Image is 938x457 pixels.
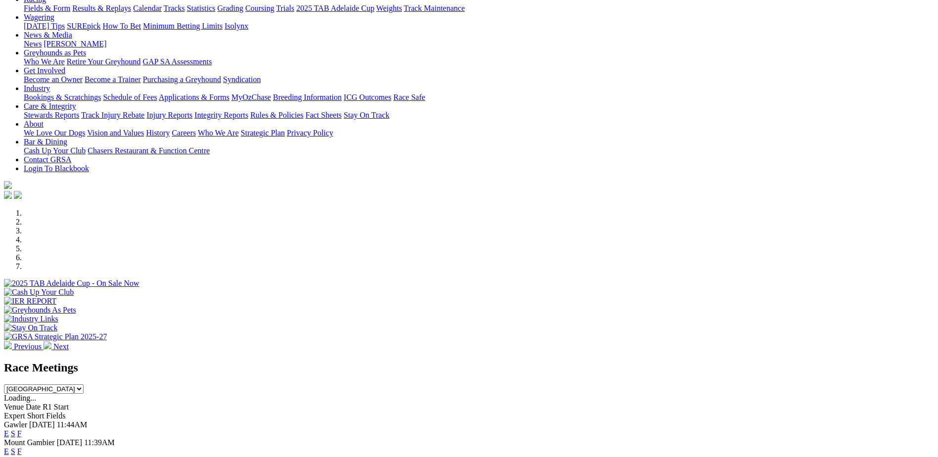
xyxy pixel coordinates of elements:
[287,129,333,137] a: Privacy Policy
[103,22,141,30] a: How To Bet
[133,4,162,12] a: Calendar
[4,361,934,374] h2: Race Meetings
[4,411,25,420] span: Expert
[241,129,285,137] a: Strategic Plan
[306,111,342,119] a: Fact Sheets
[24,40,934,48] div: News & Media
[187,4,216,12] a: Statistics
[24,48,86,57] a: Greyhounds as Pets
[24,40,42,48] a: News
[11,429,15,438] a: S
[172,129,196,137] a: Careers
[198,129,239,137] a: Who We Are
[4,297,56,306] img: IER REPORT
[393,93,425,101] a: Race Safe
[24,146,86,155] a: Cash Up Your Club
[24,84,50,92] a: Industry
[296,4,374,12] a: 2025 TAB Adelaide Cup
[43,403,69,411] span: R1 Start
[4,181,12,189] img: logo-grsa-white.png
[143,57,212,66] a: GAP SA Assessments
[4,306,76,315] img: Greyhounds As Pets
[218,4,243,12] a: Grading
[273,93,342,101] a: Breeding Information
[24,129,85,137] a: We Love Our Dogs
[250,111,304,119] a: Rules & Policies
[44,40,106,48] a: [PERSON_NAME]
[24,57,934,66] div: Greyhounds as Pets
[146,129,170,137] a: History
[27,411,45,420] span: Short
[29,420,55,429] span: [DATE]
[224,22,248,30] a: Isolynx
[4,315,58,323] img: Industry Links
[24,120,44,128] a: About
[231,93,271,101] a: MyOzChase
[344,111,389,119] a: Stay On Track
[72,4,131,12] a: Results & Replays
[67,22,100,30] a: SUREpick
[14,342,42,351] span: Previous
[24,129,934,137] div: About
[4,342,44,351] a: Previous
[24,137,67,146] a: Bar & Dining
[24,93,934,102] div: Industry
[67,57,141,66] a: Retire Your Greyhound
[46,411,65,420] span: Fields
[24,164,89,173] a: Login To Blackbook
[24,75,83,84] a: Become an Owner
[344,93,391,101] a: ICG Outcomes
[24,111,79,119] a: Stewards Reports
[276,4,294,12] a: Trials
[14,191,22,199] img: twitter.svg
[85,75,141,84] a: Become a Trainer
[24,22,65,30] a: [DATE] Tips
[4,341,12,349] img: chevron-left-pager-white.svg
[17,447,22,456] a: F
[4,279,139,288] img: 2025 TAB Adelaide Cup - On Sale Now
[24,66,65,75] a: Get Involved
[11,447,15,456] a: S
[24,22,934,31] div: Wagering
[81,111,144,119] a: Track Injury Rebate
[84,438,115,447] span: 11:39AM
[57,420,88,429] span: 11:44AM
[4,288,74,297] img: Cash Up Your Club
[24,102,76,110] a: Care & Integrity
[4,429,9,438] a: E
[404,4,465,12] a: Track Maintenance
[223,75,261,84] a: Syndication
[159,93,229,101] a: Applications & Forms
[194,111,248,119] a: Integrity Reports
[24,57,65,66] a: Who We Are
[143,75,221,84] a: Purchasing a Greyhound
[24,93,101,101] a: Bookings & Scratchings
[4,447,9,456] a: E
[44,342,69,351] a: Next
[4,332,107,341] img: GRSA Strategic Plan 2025-27
[164,4,185,12] a: Tracks
[24,111,934,120] div: Care & Integrity
[17,429,22,438] a: F
[24,75,934,84] div: Get Involved
[24,4,934,13] div: Racing
[4,191,12,199] img: facebook.svg
[57,438,83,447] span: [DATE]
[4,403,24,411] span: Venue
[4,438,55,447] span: Mount Gambier
[24,146,934,155] div: Bar & Dining
[44,341,51,349] img: chevron-right-pager-white.svg
[26,403,41,411] span: Date
[103,93,157,101] a: Schedule of Fees
[146,111,192,119] a: Injury Reports
[376,4,402,12] a: Weights
[24,31,72,39] a: News & Media
[4,420,27,429] span: Gawler
[53,342,69,351] span: Next
[24,13,54,21] a: Wagering
[24,4,70,12] a: Fields & Form
[4,323,57,332] img: Stay On Track
[88,146,210,155] a: Chasers Restaurant & Function Centre
[87,129,144,137] a: Vision and Values
[143,22,223,30] a: Minimum Betting Limits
